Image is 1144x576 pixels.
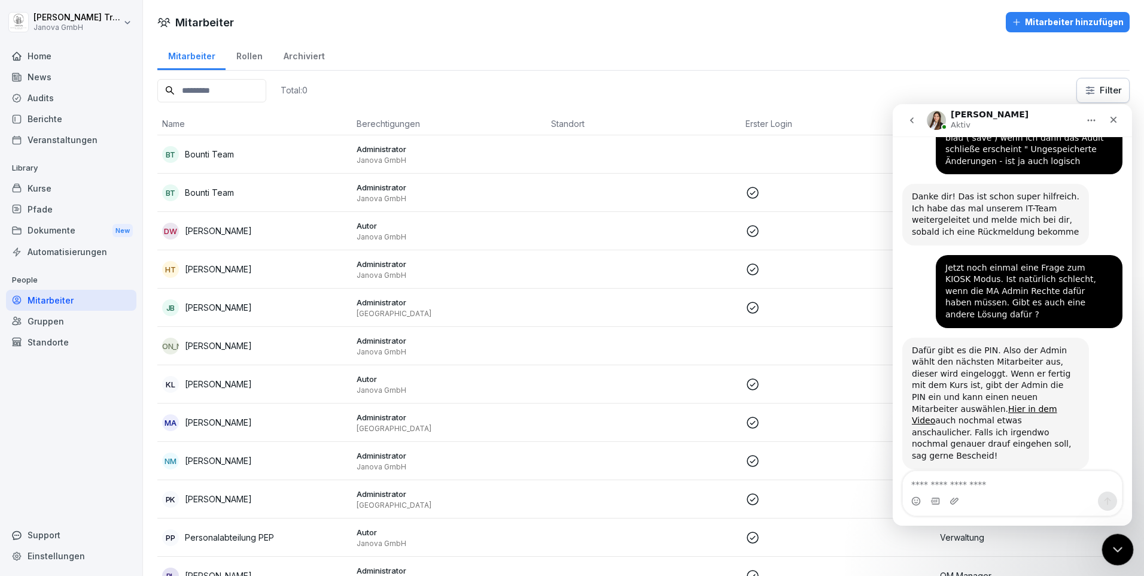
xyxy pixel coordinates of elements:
[6,129,136,150] a: Veranstaltungen
[10,80,230,150] div: Miriam sagt…
[157,40,226,70] a: Mitarbeiter
[357,335,541,346] p: Administrator
[357,386,541,395] p: Janova GmbH
[185,148,234,160] p: Bounti Team
[6,545,136,566] div: Einstellungen
[357,156,541,165] p: Janova GmbH
[6,290,136,311] a: Mitarbeiter
[185,454,252,467] p: [PERSON_NAME]
[205,387,224,407] button: Sende eine Nachricht…
[357,194,541,204] p: Janova GmbH
[940,531,1125,544] p: Verwaltung
[185,301,252,314] p: [PERSON_NAME]
[157,113,352,135] th: Name
[1102,534,1134,566] iframe: Intercom live chat
[185,493,252,505] p: [PERSON_NAME]
[357,232,541,242] p: Janova GmbH
[162,299,179,316] div: JB
[185,378,252,390] p: [PERSON_NAME]
[34,13,121,23] p: [PERSON_NAME] Trautmann
[357,462,541,472] p: Janova GmbH
[6,311,136,332] a: Gruppen
[357,450,541,461] p: Administrator
[10,234,196,365] div: Dafür gibt es die PIN. Also der Admin wählt den nächsten Mitarbeiter aus, dieser wird eingeloggt....
[226,40,273,70] a: Rollen
[6,178,136,199] a: Kurse
[1012,16,1124,29] div: Mitarbeiter hinzufügen
[357,271,541,280] p: Janova GmbH
[281,84,308,96] p: Total: 0
[19,241,187,358] div: Dafür gibt es die PIN. Also der Admin wählt den nächsten Mitarbeiter aus, dieser wird eingeloggt....
[357,144,541,154] p: Administrator
[57,392,66,402] button: Anhang hochladen
[112,224,133,238] div: New
[19,300,165,322] a: Hier in dem Video
[6,199,136,220] div: Pfade
[43,151,230,224] div: Jetzt noch einmal eine Frage zum KIOSK Modus. Ist natürlich schlecht, wenn die MA Admin Rechte da...
[162,529,179,546] div: PP
[273,40,335,70] a: Archiviert
[893,104,1132,526] iframe: Intercom live chat
[185,531,274,544] p: Personalabteilung PEP
[34,23,121,32] p: Janova GmbH
[357,374,541,384] p: Autor
[1077,78,1129,102] button: Filter
[162,414,179,431] div: MA
[6,332,136,353] a: Standorte
[6,525,136,545] div: Support
[6,220,136,242] a: DokumenteNew
[546,113,741,135] th: Standort
[38,392,47,402] button: GIF-Auswahl
[19,87,187,134] div: Danke dir! Das ist schon super hilfreich. Ich habe das mal unserem IT-Team weitergeleitet und mel...
[1084,84,1122,96] div: Filter
[357,539,541,548] p: Janova GmbH
[19,392,28,402] button: Emoji-Auswahl
[6,271,136,290] p: People
[6,46,136,66] a: Home
[6,220,136,242] div: Dokumente
[162,146,179,163] div: BT
[10,151,230,234] div: Heiko sagt…
[6,159,136,178] p: Library
[357,309,541,319] p: [GEOGRAPHIC_DATA]
[185,416,252,429] p: [PERSON_NAME]
[53,158,220,217] div: Jetzt noch einmal eine Frage zum KIOSK Modus. Ist natürlich schlecht, wenn die MA Admin Rechte da...
[357,565,541,576] p: Administrator
[185,225,252,237] p: [PERSON_NAME]
[357,297,541,308] p: Administrator
[6,87,136,108] a: Audits
[6,66,136,87] a: News
[162,261,179,278] div: HT
[352,113,546,135] th: Berechtigungen
[741,113,935,135] th: Erster Login
[162,338,179,354] div: [PERSON_NAME]
[357,182,541,193] p: Administrator
[357,259,541,269] p: Administrator
[185,263,252,275] p: [PERSON_NAME]
[6,108,136,129] a: Berichte
[6,241,136,262] a: Automatisierungen
[357,527,541,538] p: Autor
[162,453,179,469] div: NM
[162,223,179,240] div: DW
[10,234,230,387] div: Miriam sagt…
[357,412,541,423] p: Administrator
[357,489,541,499] p: Administrator
[185,339,252,352] p: [PERSON_NAME]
